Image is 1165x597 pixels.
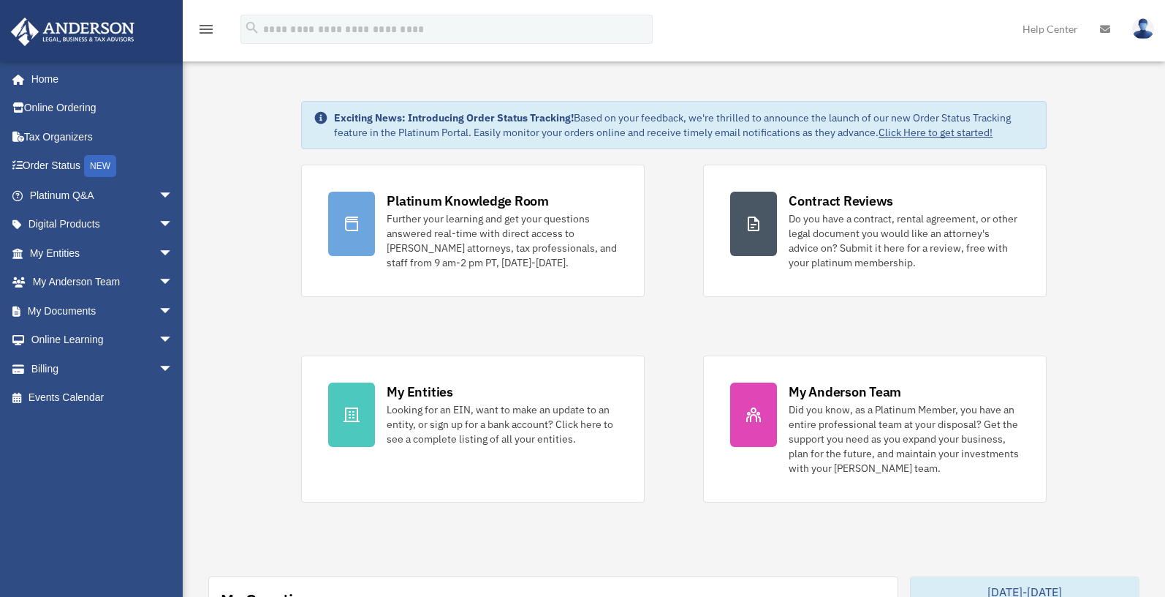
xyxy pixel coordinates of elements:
[197,26,215,38] a: menu
[387,211,618,270] div: Further your learning and get your questions answered real-time with direct access to [PERSON_NAM...
[159,268,188,298] span: arrow_drop_down
[10,64,188,94] a: Home
[10,296,195,326] a: My Documentsarrow_drop_down
[10,326,195,355] a: Online Learningarrow_drop_down
[789,383,901,401] div: My Anderson Team
[84,155,116,177] div: NEW
[7,18,139,46] img: Anderson Advisors Platinum Portal
[1132,18,1154,40] img: User Pic
[10,181,195,210] a: Platinum Q&Aarrow_drop_down
[159,354,188,384] span: arrow_drop_down
[10,268,195,297] a: My Anderson Teamarrow_drop_down
[159,326,188,356] span: arrow_drop_down
[703,356,1047,503] a: My Anderson Team Did you know, as a Platinum Member, you have an entire professional team at your...
[789,402,1020,476] div: Did you know, as a Platinum Member, you have an entire professional team at your disposal? Get th...
[334,110,1033,140] div: Based on your feedback, we're thrilled to announce the launch of our new Order Status Tracking fe...
[387,383,452,401] div: My Entities
[387,402,618,446] div: Looking for an EIN, want to make an update to an entity, or sign up for a bank account? Click her...
[334,111,574,124] strong: Exciting News: Introducing Order Status Tracking!
[10,151,195,181] a: Order StatusNEW
[10,354,195,383] a: Billingarrow_drop_down
[789,192,893,210] div: Contract Reviews
[244,20,260,36] i: search
[10,94,195,123] a: Online Ordering
[197,20,215,38] i: menu
[159,210,188,240] span: arrow_drop_down
[10,122,195,151] a: Tax Organizers
[10,383,195,413] a: Events Calendar
[301,165,645,297] a: Platinum Knowledge Room Further your learning and get your questions answered real-time with dire...
[10,210,195,239] a: Digital Productsarrow_drop_down
[159,296,188,326] span: arrow_drop_down
[301,356,645,503] a: My Entities Looking for an EIN, want to make an update to an entity, or sign up for a bank accoun...
[10,239,195,268] a: My Entitiesarrow_drop_down
[789,211,1020,270] div: Do you have a contract, rental agreement, or other legal document you would like an attorney's ad...
[159,239,188,269] span: arrow_drop_down
[159,181,188,211] span: arrow_drop_down
[703,165,1047,297] a: Contract Reviews Do you have a contract, rental agreement, or other legal document you would like...
[387,192,549,210] div: Platinum Knowledge Room
[879,126,993,139] a: Click Here to get started!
